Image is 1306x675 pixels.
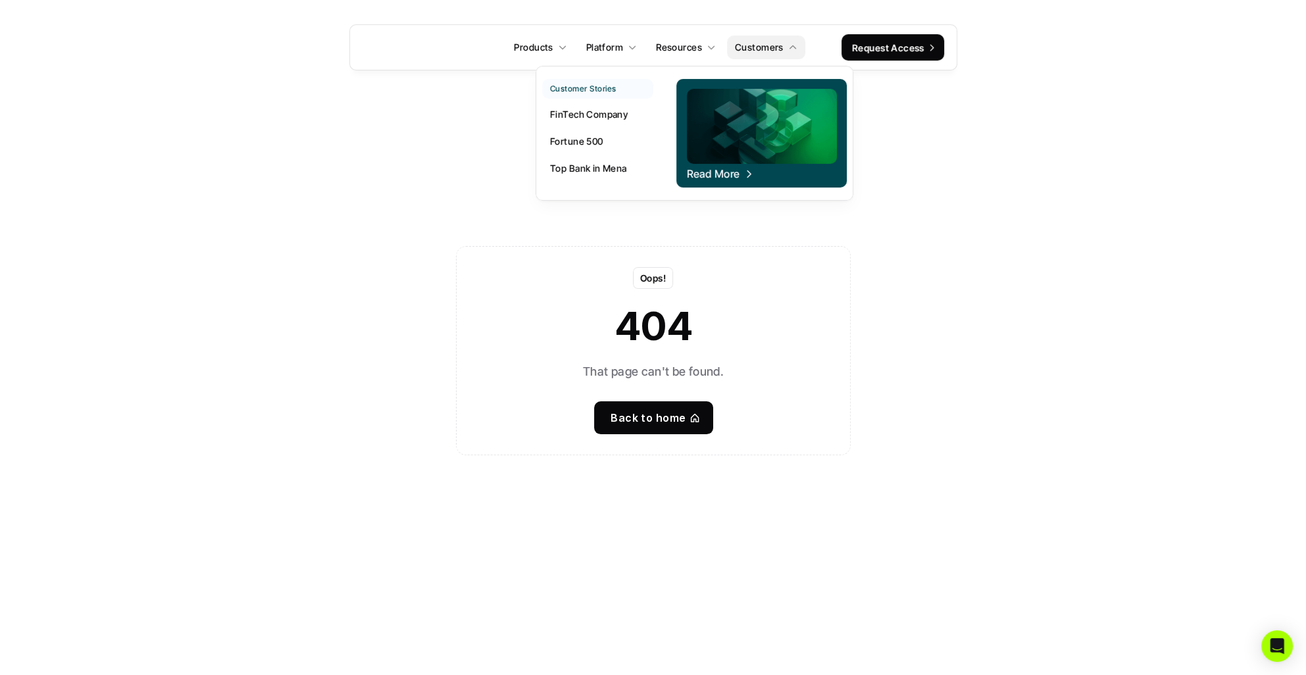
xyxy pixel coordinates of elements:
a: Fortune 500 [542,129,653,153]
p: Top Bank in Mena [550,161,627,174]
div: Open Intercom Messenger [1261,630,1293,662]
a: Products [506,36,574,59]
p: Request Access [852,40,924,54]
p: That page can't be found. [583,362,724,382]
p: Platform [586,40,623,54]
a: FinTech Company [542,102,653,126]
a: Read More [676,79,847,187]
span: Read More [687,168,754,180]
p: Customer Stories [550,84,616,93]
p: Resources [656,40,702,54]
a: Request Access [841,34,944,61]
a: Top Bank in Mena [542,156,653,180]
p: FinTech Company [550,107,628,120]
p: Customers [735,40,784,54]
p: Fortune 500 [550,134,603,147]
p: Products [514,40,553,54]
p: Back to home [610,409,686,428]
a: Back to home [593,401,713,434]
strong: 404 [615,302,692,349]
p: Oops! [640,271,666,285]
p: Read More [687,172,740,176]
